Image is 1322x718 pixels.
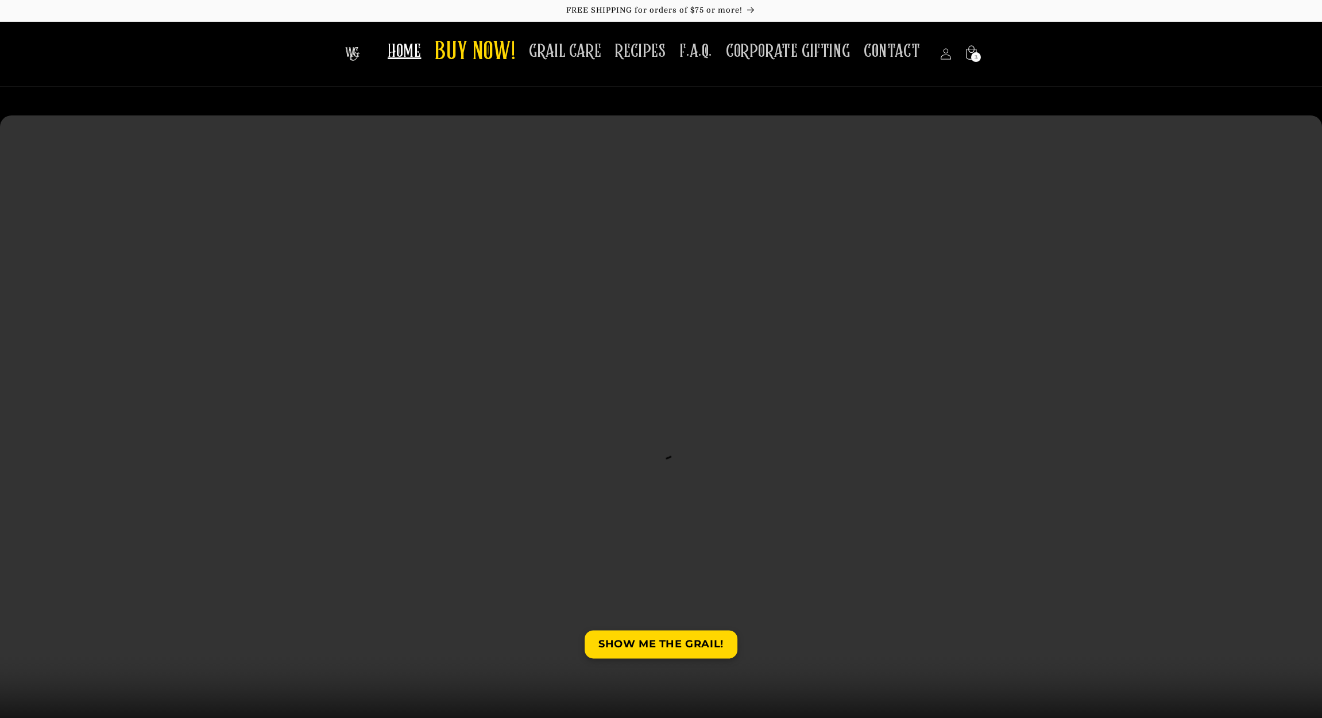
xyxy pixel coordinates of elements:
span: BUY NOW! [435,37,515,68]
img: The Whiskey Grail [345,47,360,61]
a: GRAIL CARE [522,33,608,70]
a: SHOW ME THE GRAIL! [585,631,737,659]
p: FREE SHIPPING for orders of $75 or more! [11,6,1311,16]
a: CORPORATE GIFTING [719,33,857,70]
span: HOME [388,40,421,63]
span: CONTACT [864,40,920,63]
span: RECIPES [615,40,666,63]
span: F.A.Q. [679,40,712,63]
span: CORPORATE GIFTING [726,40,850,63]
a: CONTACT [857,33,927,70]
a: RECIPES [608,33,672,70]
a: BUY NOW! [428,30,522,75]
span: GRAIL CARE [529,40,601,63]
a: F.A.Q. [672,33,719,70]
span: 3 [975,52,978,62]
a: HOME [381,33,428,70]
